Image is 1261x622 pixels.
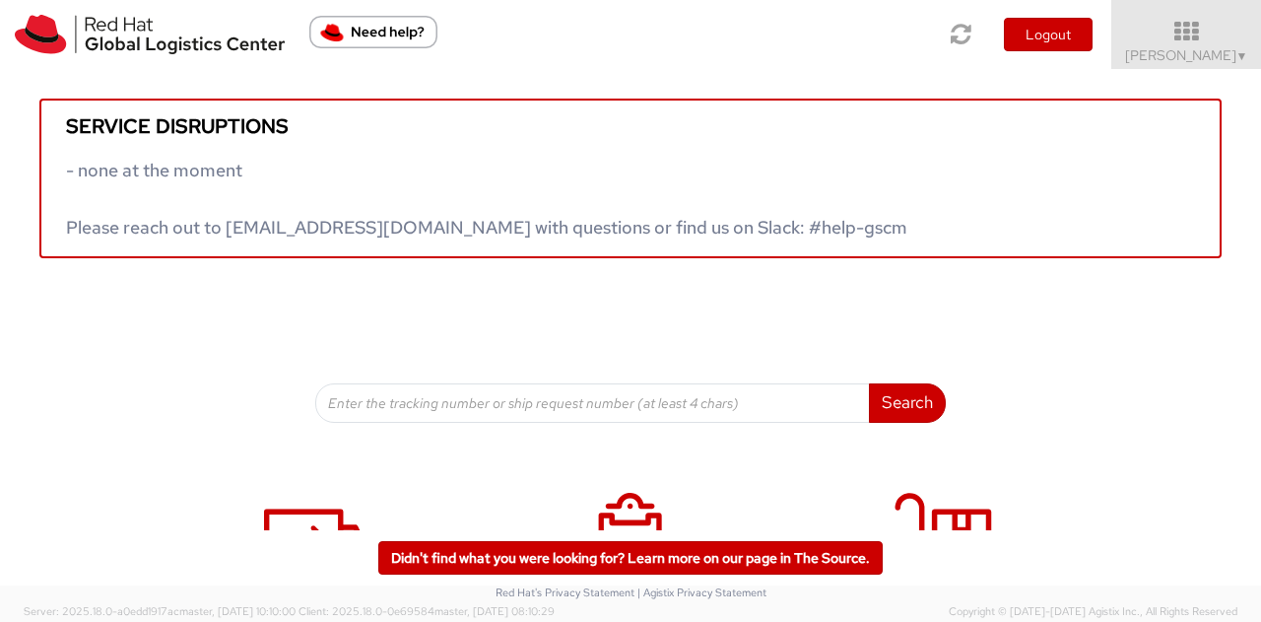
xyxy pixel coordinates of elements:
span: ▼ [1236,48,1248,64]
span: - none at the moment Please reach out to [EMAIL_ADDRESS][DOMAIN_NAME] with questions or find us o... [66,159,907,239]
span: Copyright © [DATE]-[DATE] Agistix Inc., All Rights Reserved [949,604,1237,620]
img: rh-logistics-00dfa346123c4ec078e1.svg [15,15,285,54]
h5: Service disruptions [66,115,1195,137]
button: Logout [1004,18,1093,51]
a: | Agistix Privacy Statement [637,586,766,599]
span: Server: 2025.18.0-a0edd1917ac [24,604,296,618]
a: Service disruptions - none at the moment Please reach out to [EMAIL_ADDRESS][DOMAIN_NAME] with qu... [39,99,1222,258]
a: Red Hat's Privacy Statement [496,586,634,599]
span: master, [DATE] 08:10:29 [434,604,555,618]
input: Enter the tracking number or ship request number (at least 4 chars) [315,383,870,423]
span: [PERSON_NAME] [1125,46,1248,64]
span: master, [DATE] 10:10:00 [179,604,296,618]
button: Search [869,383,946,423]
a: Didn't find what you were looking for? Learn more on our page in The Source. [378,541,883,575]
button: Need help? [309,16,437,48]
span: Client: 2025.18.0-0e69584 [299,604,555,618]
